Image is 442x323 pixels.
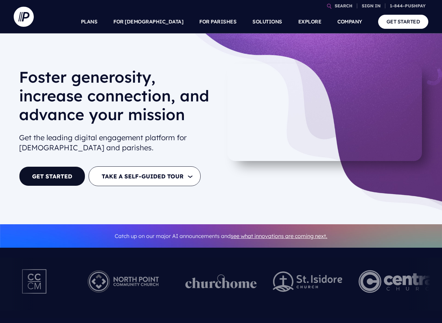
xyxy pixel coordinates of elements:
h1: Foster generosity, increase connection, and advance your mission [19,68,216,129]
a: GET STARTED [378,15,429,28]
p: Catch up on our major AI announcements and [19,229,423,244]
button: TAKE A SELF-GUIDED TOUR [89,166,201,186]
a: PLANS [81,10,98,33]
a: COMPANY [337,10,362,33]
a: see what innovations are coming next. [231,233,327,239]
a: SOLUTIONS [252,10,282,33]
img: Pushpay_Logo__NorthPoint [77,263,169,300]
img: Pushpay_Logo__CCM [8,263,61,300]
img: pp_logos_2 [273,271,342,292]
img: pp_logos_1 [185,274,257,289]
a: FOR [DEMOGRAPHIC_DATA] [113,10,183,33]
a: FOR PARISHES [199,10,236,33]
a: EXPLORE [298,10,322,33]
a: GET STARTED [19,166,85,186]
h2: Get the leading digital engagement platform for [DEMOGRAPHIC_DATA] and parishes. [19,130,216,156]
img: Central Church Henderson NV [358,263,438,300]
